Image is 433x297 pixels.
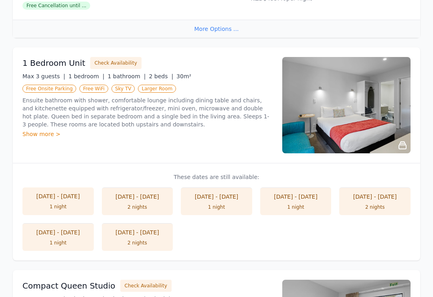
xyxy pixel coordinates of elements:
p: These dates are still available: [22,173,411,181]
span: 2 beds | [149,73,173,79]
div: 1 night [30,240,86,246]
div: [DATE] - [DATE] [347,193,403,201]
span: Free Cancellation until ... [22,2,90,10]
div: 1 night [189,204,244,210]
div: [DATE] - [DATE] [110,228,165,236]
h3: 1 Bedroom Unit [22,57,85,69]
span: Free WiFi [79,85,108,93]
div: 1 night [30,203,86,210]
div: 2 nights [347,204,403,210]
div: Show more > [22,130,273,138]
span: Larger Room [138,85,176,93]
div: 2 nights [110,240,165,246]
div: [DATE] - [DATE] [189,193,244,201]
div: [DATE] - [DATE] [30,228,86,236]
h3: Compact Queen Studio [22,280,115,291]
div: [DATE] - [DATE] [110,193,165,201]
div: [DATE] - [DATE] [268,193,324,201]
span: Free Onsite Parking [22,85,76,93]
span: 1 bathroom | [107,73,146,79]
span: Max 3 guests | [22,73,65,79]
div: 1 night [268,204,324,210]
div: 2 nights [110,204,165,210]
div: More Options ... [13,20,420,38]
p: Ensuite bathroom with shower, comfortable lounge including dining table and chairs, and kitchenet... [22,96,273,128]
button: Check Availability [120,280,172,292]
span: 30m² [176,73,191,79]
span: 1 bedroom | [69,73,105,79]
div: [DATE] - [DATE] [30,192,86,200]
button: Check Availability [90,57,142,69]
span: Sky TV [111,85,135,93]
